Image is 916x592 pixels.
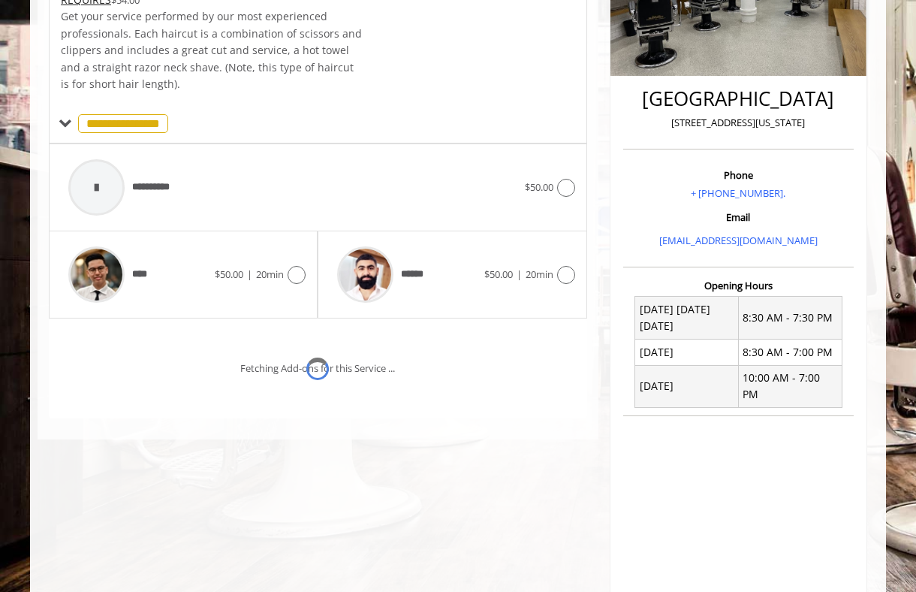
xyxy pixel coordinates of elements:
td: 10:00 AM - 7:00 PM [738,365,842,408]
a: + [PHONE_NUMBER]. [691,186,785,200]
span: $50.00 [484,267,513,281]
h3: Email [627,212,850,222]
span: $50.00 [525,180,553,194]
h3: Phone [627,170,850,180]
td: [DATE] [DATE] [DATE] [635,297,739,340]
h2: [GEOGRAPHIC_DATA] [627,88,850,110]
p: Get your service performed by our most experienced professionals. Each haircut is a combination o... [61,8,363,92]
div: Fetching Add-ons for this Service ... [240,361,395,376]
span: $50.00 [215,267,243,281]
td: [DATE] [635,365,739,408]
td: 8:30 AM - 7:30 PM [738,297,842,340]
p: [STREET_ADDRESS][US_STATE] [627,115,850,131]
a: [EMAIL_ADDRESS][DOMAIN_NAME] [659,234,818,247]
h3: Opening Hours [623,280,854,291]
span: 20min [526,267,553,281]
td: [DATE] [635,340,739,365]
span: | [517,267,522,281]
span: | [247,267,252,281]
span: 20min [256,267,284,281]
td: 8:30 AM - 7:00 PM [738,340,842,365]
